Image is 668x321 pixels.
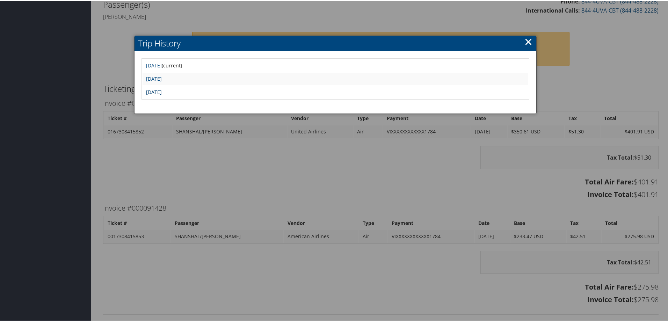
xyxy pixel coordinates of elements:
[146,61,162,68] a: [DATE]
[524,34,532,48] a: ×
[146,75,162,81] a: [DATE]
[135,35,536,50] h2: Trip History
[143,59,528,71] td: (current)
[146,88,162,95] a: [DATE]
